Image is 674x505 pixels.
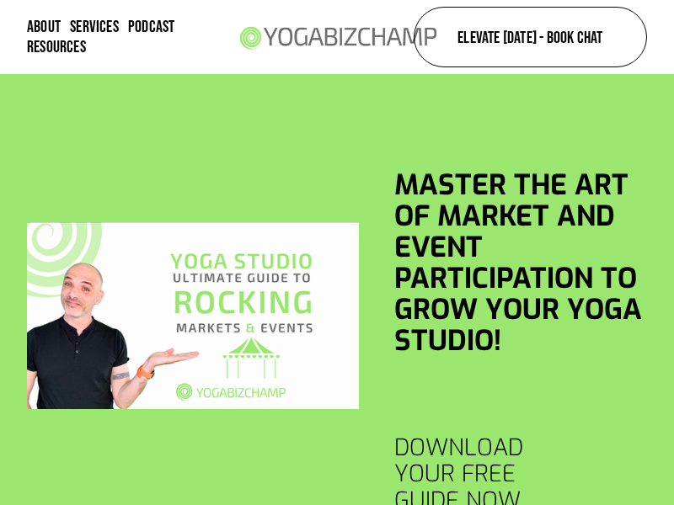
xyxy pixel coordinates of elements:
span: Resources [27,39,86,56]
a: Elevate [DATE] - Book Chat [414,7,647,67]
strong: Master the Art of Market and Event Participation to Grow Your Yoga Studio! [394,167,650,359]
a: folder dropdown [27,37,86,57]
img: Yoga Biz Champ [233,11,442,63]
a: Podcast [128,17,174,37]
a: Services [70,17,119,37]
a: About [27,17,61,37]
